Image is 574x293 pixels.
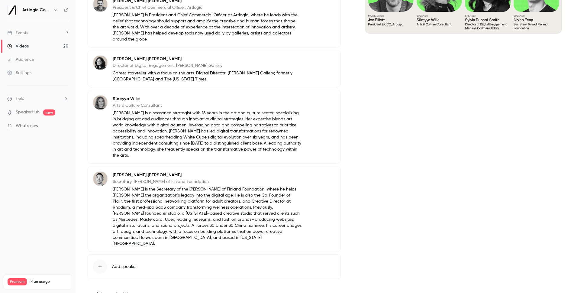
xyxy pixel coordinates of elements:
[112,264,137,270] span: Add speaker
[93,95,108,110] img: Süreyya Wille
[113,56,302,62] p: [PERSON_NAME] [PERSON_NAME]
[88,50,341,87] div: Sylvia Rupani-Smith[PERSON_NAME] [PERSON_NAME]Director of Digital Engagement, [PERSON_NAME] Galle...
[88,90,341,164] div: Süreyya WilleSüreyya WilleArts & Culture Consultant[PERSON_NAME] is a seasoned strategist with 18...
[16,123,38,129] span: What's new
[7,70,31,76] div: Settings
[16,96,24,102] span: Help
[16,109,40,116] a: SpeakerHub
[7,43,29,49] div: Videos
[93,55,108,70] img: Sylvia Rupani-Smith
[113,172,302,178] p: [PERSON_NAME] [PERSON_NAME]
[113,70,302,82] p: Career storyteller with a focus on the arts. Digital Director, [PERSON_NAME] Gallery; formerly [G...
[8,278,27,285] span: Premium
[113,186,302,247] p: [PERSON_NAME] is the Secretary of the [PERSON_NAME] of Finland Foundation, where he helps [PERSON...
[88,166,341,252] div: Nolan Feng[PERSON_NAME] [PERSON_NAME]Secretary, [PERSON_NAME] of Finland Foundation[PERSON_NAME] ...
[31,279,68,284] span: Plan usage
[7,30,28,36] div: Events
[8,5,17,15] img: Artlogic Connect 2025
[113,179,302,185] p: Secretary, [PERSON_NAME] of Finland Foundation
[93,171,108,186] img: Nolan Feng
[7,57,34,63] div: Audience
[113,12,302,42] p: [PERSON_NAME] is President and Chief Commercial Officer at Artlogic, where he leads with the beli...
[113,63,302,69] p: Director of Digital Engagement, [PERSON_NAME] Gallery
[113,96,302,102] p: Süreyya Wille
[43,109,55,116] span: new
[22,7,51,13] h6: Artlogic Connect 2025
[88,254,341,279] button: Add speaker
[7,96,68,102] li: help-dropdown-opener
[113,103,302,109] p: Arts & Culture Consultant
[113,110,302,158] p: [PERSON_NAME] is a seasoned strategist with 18 years in the art and culture sector, specializing ...
[113,5,302,11] p: President & Chief Commercial Officer, Artlogic
[61,123,68,129] iframe: Noticeable Trigger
